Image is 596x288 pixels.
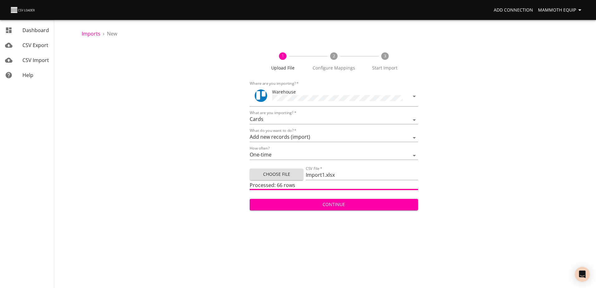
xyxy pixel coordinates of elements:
[494,6,533,14] span: Add Connection
[22,27,49,34] span: Dashboard
[250,86,418,107] div: ToolWarehouse
[362,65,408,71] span: Start Import
[255,201,413,209] span: Continue
[10,6,36,14] img: CSV Loader
[306,167,322,170] label: CSV File
[82,30,100,37] a: Imports
[22,72,33,79] span: Help
[250,199,418,210] button: Continue
[311,65,357,71] span: Configure Mappings
[255,89,267,102] div: Tool
[575,267,590,282] div: Open Intercom Messenger
[250,82,299,85] label: Where are you importing?
[250,111,296,115] label: What are you importing?
[333,53,335,59] text: 2
[250,169,303,180] button: Choose File
[107,30,117,37] span: New
[250,182,295,189] span: Processed: 66 rows
[22,42,48,49] span: CSV Export
[260,65,306,71] span: Upload File
[250,129,296,132] label: What do you want to do?
[536,4,586,16] button: Mammoth Equip
[282,53,284,59] text: 1
[250,146,270,150] label: How often?
[22,57,49,64] span: CSV Import
[255,89,267,102] img: Trello
[272,89,296,95] span: Warehouse
[538,6,584,14] span: Mammoth Equip
[491,4,536,16] a: Add Connection
[384,53,386,59] text: 3
[255,170,298,178] span: Choose File
[103,30,104,37] li: ›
